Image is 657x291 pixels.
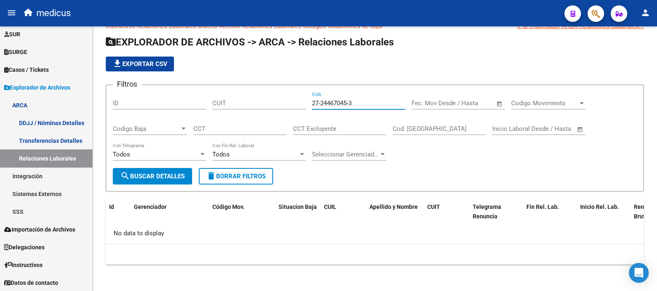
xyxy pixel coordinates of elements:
[113,151,130,158] span: Todos
[4,47,27,57] span: SURGE
[640,8,650,18] mat-icon: person
[369,203,418,210] span: Apellido y Nombre
[206,171,216,181] mat-icon: delete
[120,171,130,181] mat-icon: search
[212,203,245,210] span: Código Mov.
[113,168,192,185] button: Buscar Detalles
[106,198,131,234] datatable-header-cell: Id
[576,125,585,134] button: Open calendar
[495,99,505,109] button: Open calendar
[113,78,141,90] h3: Filtros
[577,198,631,234] datatable-header-cell: Inicio Rel. Lab.
[209,198,275,234] datatable-header-cell: Código Mov.
[324,203,336,210] span: CUIL
[106,57,174,71] button: Exportar CSV
[36,4,71,22] span: medicus
[112,59,122,69] mat-icon: file_download
[629,263,649,283] div: Open Intercom Messenger
[112,60,167,68] span: Exportar CSV
[321,198,366,234] datatable-header-cell: CUIL
[134,203,167,210] span: Gerenciador
[212,151,230,158] span: Todos
[106,36,394,48] span: EXPLORADOR DE ARCHIVOS -> ARCA -> Relaciones Laborales
[4,260,43,270] span: Instructivos
[199,168,273,185] button: Borrar Filtros
[446,99,486,107] input: End date
[113,125,180,132] span: Codigo Baja
[312,151,379,158] span: Seleccionar Gerenciador
[4,243,45,252] span: Delegaciones
[492,125,519,132] input: Start date
[473,203,501,220] span: Telegrama Renuncia
[131,198,209,234] datatable-header-cell: Gerenciador
[412,99,438,107] input: Start date
[4,83,70,92] span: Explorador de Archivos
[109,203,114,210] span: Id
[580,203,619,210] span: Inicio Rel. Lab.
[4,65,49,74] span: Casos / Tickets
[4,225,75,234] span: Importación de Archivos
[106,223,644,244] div: No data to display
[427,203,440,210] span: CUIT
[7,8,17,18] mat-icon: menu
[275,198,321,234] datatable-header-cell: Situacion Baja
[526,203,559,210] span: Fin Rel. Lab.
[469,198,523,234] datatable-header-cell: Telegrama Renuncia
[4,30,20,39] span: SUR
[279,203,317,210] span: Situacion Baja
[511,99,578,107] span: Codigo Movimiento
[523,198,577,234] datatable-header-cell: Fin Rel. Lab.
[424,198,469,234] datatable-header-cell: CUIT
[4,278,58,287] span: Datos de contacto
[526,125,567,132] input: End date
[120,173,185,180] span: Buscar Detalles
[366,198,424,234] datatable-header-cell: Apellido y Nombre
[206,173,266,180] span: Borrar Filtros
